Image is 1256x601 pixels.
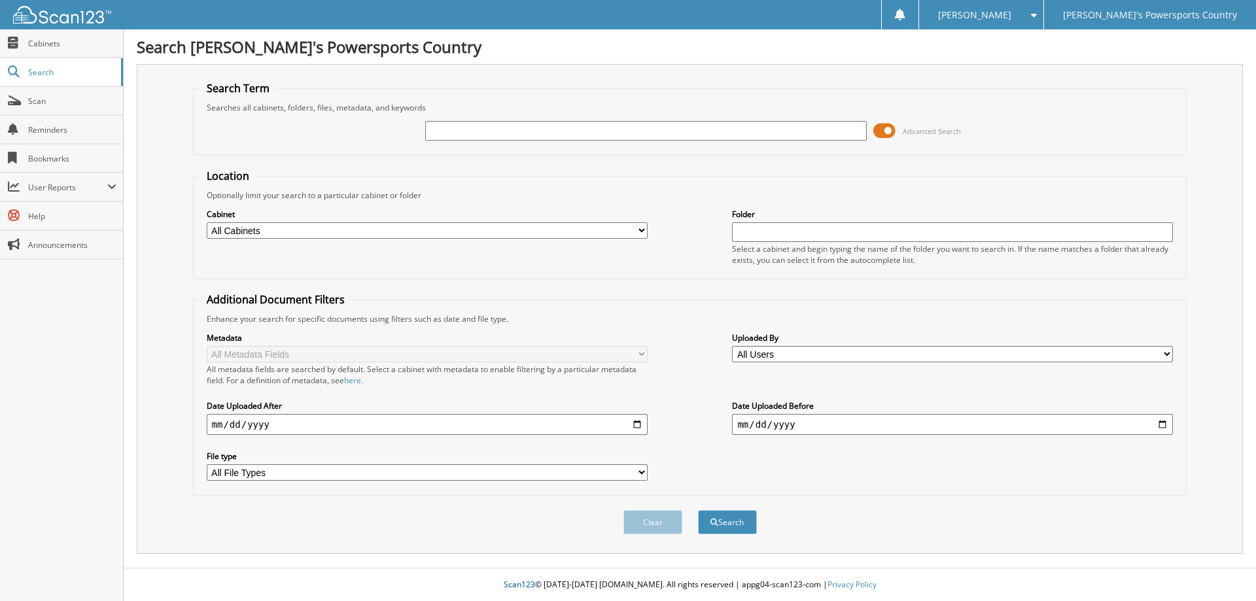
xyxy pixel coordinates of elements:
[200,313,1180,324] div: Enhance your search for specific documents using filters such as date and file type.
[13,6,111,24] img: scan123-logo-white.svg
[732,243,1173,266] div: Select a cabinet and begin typing the name of the folder you want to search in. If the name match...
[28,124,116,135] span: Reminders
[1063,11,1237,19] span: [PERSON_NAME]'s Powersports Country
[732,414,1173,435] input: end
[200,292,351,307] legend: Additional Document Filters
[28,95,116,107] span: Scan
[137,36,1243,58] h1: Search [PERSON_NAME]'s Powersports Country
[504,579,535,590] span: Scan123
[28,211,116,222] span: Help
[903,126,961,136] span: Advanced Search
[207,414,648,435] input: start
[207,209,648,220] label: Cabinet
[623,510,682,534] button: Clear
[828,579,877,590] a: Privacy Policy
[200,81,276,95] legend: Search Term
[207,332,648,343] label: Metadata
[732,209,1173,220] label: Folder
[207,400,648,411] label: Date Uploaded After
[28,153,116,164] span: Bookmarks
[28,182,107,193] span: User Reports
[200,169,256,183] legend: Location
[344,375,361,386] a: here
[124,569,1256,601] div: © [DATE]-[DATE] [DOMAIN_NAME]. All rights reserved | appg04-scan123-com |
[698,510,757,534] button: Search
[28,239,116,250] span: Announcements
[200,190,1180,201] div: Optionally limit your search to a particular cabinet or folder
[732,332,1173,343] label: Uploaded By
[28,67,114,78] span: Search
[28,38,116,49] span: Cabinets
[938,11,1011,19] span: [PERSON_NAME]
[207,364,648,386] div: All metadata fields are searched by default. Select a cabinet with metadata to enable filtering b...
[200,102,1180,113] div: Searches all cabinets, folders, files, metadata, and keywords
[732,400,1173,411] label: Date Uploaded Before
[207,451,648,462] label: File type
